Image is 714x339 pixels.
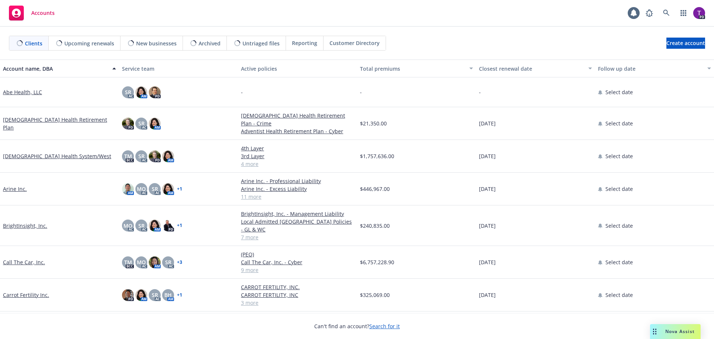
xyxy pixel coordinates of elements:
img: photo [162,150,174,162]
span: [DATE] [479,119,496,127]
div: Drag to move [650,324,659,339]
div: Closest renewal date [479,65,584,73]
span: SR [138,119,145,127]
a: Carrot Fertility Inc. [3,291,49,299]
button: Follow up date [595,60,714,77]
span: Select date [605,222,633,230]
span: Select date [605,291,633,299]
span: [DATE] [479,185,496,193]
span: [DATE] [479,258,496,266]
a: Adventist Health Retirement Plan - Cyber [241,127,354,135]
span: [DATE] [479,152,496,160]
span: - [241,88,243,96]
a: + 1 [177,293,182,297]
img: photo [135,86,147,98]
span: Customer Directory [329,39,380,47]
button: Closest renewal date [476,60,595,77]
span: Create account [666,36,705,50]
span: Accounts [31,10,55,16]
a: 3 more [241,299,354,307]
button: Total premiums [357,60,476,77]
a: Call The Car, Inc. - Cyber [241,258,354,266]
img: photo [122,183,134,195]
a: 9 more [241,266,354,274]
img: photo [149,86,161,98]
img: photo [162,183,174,195]
a: Report a Bug [642,6,657,20]
span: $1,757,636.00 [360,152,394,160]
a: Arine Inc. - Professional Liability [241,177,354,185]
a: Accounts [6,3,58,23]
img: photo [149,150,161,162]
span: $21,350.00 [360,119,387,127]
a: BrightInsight, Inc. [3,222,47,230]
span: TM [124,152,132,160]
a: Search for it [369,323,400,330]
span: SR [165,258,171,266]
span: TM [124,258,132,266]
span: Select date [605,88,633,96]
span: [DATE] [479,291,496,299]
span: Select date [605,258,633,266]
span: New businesses [136,39,177,47]
img: photo [149,256,161,268]
a: Arine Inc. - Excess Liability [241,185,354,193]
a: (PEO) [241,250,354,258]
div: Active policies [241,65,354,73]
span: MQ [123,222,132,230]
div: Total premiums [360,65,465,73]
a: [DEMOGRAPHIC_DATA] Health Retirement Plan - Crime [241,112,354,127]
a: 11 more [241,193,354,201]
a: + 1 [177,187,182,191]
a: BrightInsight, Inc. - Management Liability [241,210,354,218]
span: Select date [605,119,633,127]
img: photo [122,118,134,129]
a: Create account [666,38,705,49]
span: SR [152,291,158,299]
a: [DEMOGRAPHIC_DATA] Health System/West [3,152,111,160]
button: Active policies [238,60,357,77]
span: SR [138,152,145,160]
span: MQ [137,185,146,193]
span: Untriaged files [242,39,280,47]
span: Archived [199,39,221,47]
div: Service team [122,65,235,73]
a: 4 more [241,160,354,168]
span: Select date [605,152,633,160]
img: photo [135,289,147,301]
span: Clients [25,39,42,47]
span: MQ [137,258,146,266]
span: Select date [605,185,633,193]
a: CARROT FERTILITY, INC. [241,283,354,291]
span: [DATE] [479,222,496,230]
span: $240,835.00 [360,222,390,230]
span: - [479,88,481,96]
a: Local Admitted [GEOGRAPHIC_DATA] Policies - GL & WC [241,218,354,233]
img: photo [693,7,705,19]
span: BH [164,291,172,299]
span: $325,069.00 [360,291,390,299]
a: [DEMOGRAPHIC_DATA] Health Retirement Plan [3,116,116,131]
a: Abe Health, LLC [3,88,42,96]
a: 4th Layer [241,144,354,152]
img: photo [122,289,134,301]
span: SR [125,88,131,96]
span: SR [152,185,158,193]
span: Reporting [292,39,317,47]
a: 7 more [241,233,354,241]
a: Call The Car, Inc. [3,258,45,266]
img: photo [162,220,174,231]
a: + 1 [177,223,182,228]
img: photo [149,220,161,231]
a: 3rd Layer [241,152,354,160]
img: photo [149,118,161,129]
a: Arine Inc. [3,185,27,193]
div: Follow up date [598,65,703,73]
span: Nova Assist [665,328,695,335]
button: Service team [119,60,238,77]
